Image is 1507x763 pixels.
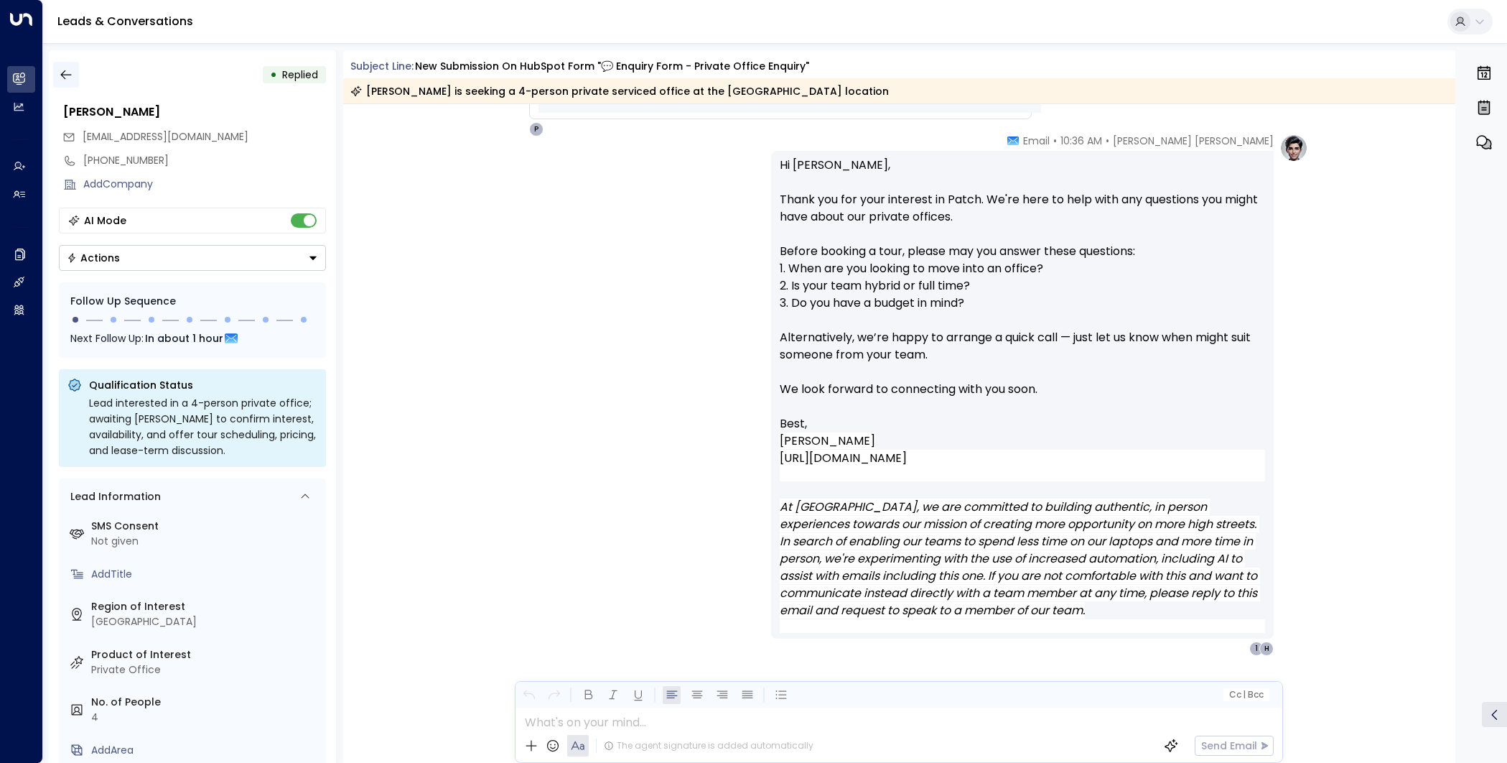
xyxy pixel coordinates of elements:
[89,395,317,458] div: Lead interested in a 4-person private office; awaiting [PERSON_NAME] to confirm interest, availab...
[91,614,320,629] div: [GEOGRAPHIC_DATA]
[91,662,320,678] div: Private Office
[91,695,320,710] label: No. of People
[604,739,813,752] div: The agent signature is added automatically
[1279,134,1308,162] img: profile-logo.png
[1106,134,1109,148] span: •
[91,743,320,758] div: AddArea
[520,686,538,704] button: Undo
[415,59,809,74] div: New submission on HubSpot Form "💬 Enquiry Form - Private Office Enquiry"
[91,599,320,614] label: Region of Interest
[529,122,543,137] div: P
[59,245,326,271] div: Button group with a nested menu
[84,213,126,228] div: AI Mode
[91,647,320,662] label: Product of Interest
[91,519,320,534] label: SMS Consent
[145,330,223,346] span: In about 1 hour
[67,251,120,264] div: Actions
[1243,690,1246,700] span: |
[780,499,1260,619] em: At [GEOGRAPHIC_DATA], we are committed to building authentic, in person experiences towards our m...
[350,84,889,98] div: [PERSON_NAME] is seeking a 4-person private serviced office at the [GEOGRAPHIC_DATA] location
[57,13,193,29] a: Leads & Conversations
[1060,134,1102,148] span: 10:36 AM
[70,294,314,309] div: Follow Up Sequence
[83,177,326,192] div: AddCompany
[65,489,161,504] div: Lead Information
[1223,688,1269,702] button: Cc|Bcc
[780,157,1265,415] p: Hi [PERSON_NAME], Thank you for your interest in Patch. We're here to help with any questions you...
[1229,690,1264,700] span: Cc Bcc
[1259,642,1274,656] div: H
[270,62,277,88] div: •
[780,450,907,467] a: [URL][DOMAIN_NAME]
[59,245,326,271] button: Actions
[83,129,248,144] span: gslack@caterlinkltd.co.uk
[91,534,320,549] div: Not given
[780,433,875,449] span: [PERSON_NAME]
[545,686,563,704] button: Redo
[83,129,248,144] span: [EMAIL_ADDRESS][DOMAIN_NAME]
[63,103,326,121] div: [PERSON_NAME]
[1249,642,1264,656] div: 1
[780,415,807,433] span: Best,
[91,567,320,582] div: AddTitle
[1023,134,1050,148] span: Email
[89,378,317,392] p: Qualification Status
[91,710,320,725] div: 4
[1053,134,1057,148] span: •
[70,330,314,346] div: Next Follow Up:
[350,59,414,73] span: Subject Line:
[1113,134,1274,148] span: [PERSON_NAME] [PERSON_NAME]
[282,68,318,82] span: Replied
[83,153,326,168] div: [PHONE_NUMBER]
